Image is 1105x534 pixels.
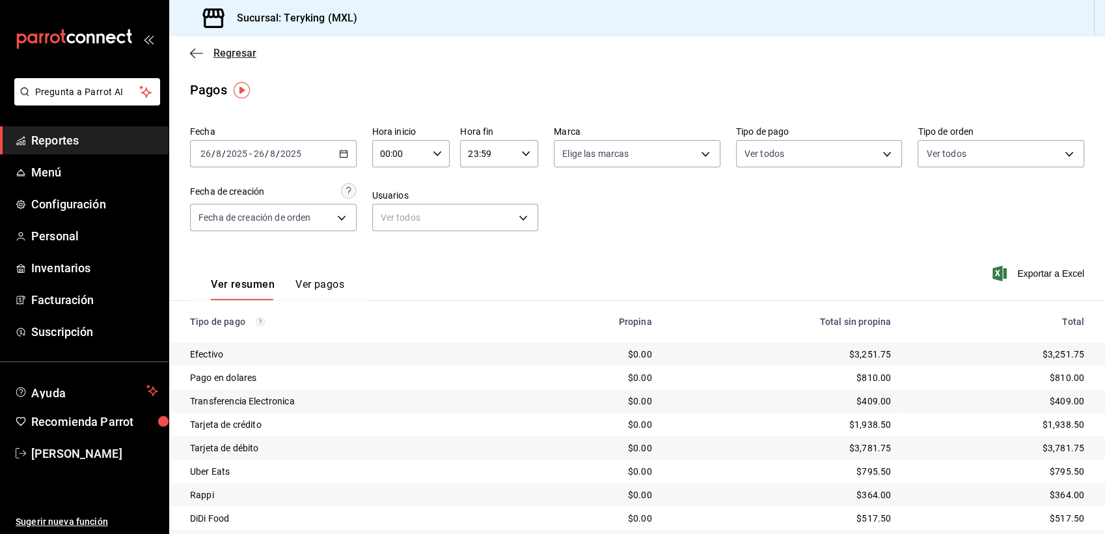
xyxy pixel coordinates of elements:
div: Pagos [190,80,227,100]
div: $0.00 [532,442,652,455]
div: $3,251.75 [912,348,1084,361]
span: Fecha de creación de orden [198,211,310,224]
span: Recomienda Parrot [31,413,158,430]
label: Hora inicio [372,127,450,136]
div: Pago en dolares [190,371,512,384]
div: $3,251.75 [673,348,892,361]
span: Elige las marcas [562,147,629,160]
input: ---- [226,148,248,159]
span: Menú [31,163,158,181]
a: Pregunta a Parrot AI [9,94,160,108]
div: $0.00 [532,488,652,501]
button: Pregunta a Parrot AI [14,78,160,105]
span: - [249,148,252,159]
input: -- [253,148,265,159]
div: $0.00 [532,348,652,361]
div: $364.00 [912,488,1084,501]
div: $409.00 [673,395,892,408]
div: Tarjeta de débito [190,442,512,455]
div: $810.00 [912,371,1084,384]
label: Hora fin [460,127,538,136]
div: navigation tabs [211,278,344,300]
div: $795.50 [673,465,892,478]
h3: Sucursal: Teryking (MXL) [226,10,357,26]
div: $0.00 [532,512,652,525]
div: Total sin propina [673,316,892,327]
div: Transferencia Electronica [190,395,512,408]
div: Propina [532,316,652,327]
div: Rappi [190,488,512,501]
button: Regresar [190,47,256,59]
div: Tipo de pago [190,316,512,327]
input: -- [269,148,276,159]
div: Uber Eats [190,465,512,478]
span: Pregunta a Parrot AI [35,85,140,99]
button: Exportar a Excel [995,266,1084,281]
div: $0.00 [532,465,652,478]
div: $517.50 [912,512,1084,525]
span: Suscripción [31,323,158,341]
label: Usuarios [372,191,539,200]
span: / [276,148,280,159]
span: [PERSON_NAME] [31,445,158,462]
span: Ver todos [926,147,966,160]
label: Fecha [190,127,357,136]
div: Efectivo [190,348,512,361]
div: $409.00 [912,395,1084,408]
span: Inventarios [31,259,158,277]
div: $3,781.75 [912,442,1084,455]
div: $364.00 [673,488,892,501]
div: $795.50 [912,465,1084,478]
div: Total [912,316,1084,327]
span: / [265,148,269,159]
div: Ver todos [372,204,539,231]
div: $0.00 [532,418,652,431]
span: Sugerir nueva función [16,515,158,529]
div: $810.00 [673,371,892,384]
img: Tooltip marker [234,82,250,98]
input: ---- [280,148,302,159]
label: Marca [554,127,720,136]
span: / [222,148,226,159]
span: Configuración [31,195,158,213]
label: Tipo de orden [918,127,1084,136]
div: $1,938.50 [673,418,892,431]
div: Tarjeta de crédito [190,418,512,431]
div: DiDi Food [190,512,512,525]
label: Tipo de pago [736,127,903,136]
div: $0.00 [532,371,652,384]
button: open_drawer_menu [143,34,154,44]
span: Ayuda [31,383,141,399]
div: Fecha de creación [190,185,264,199]
span: Reportes [31,132,158,149]
div: $3,781.75 [673,442,892,455]
input: -- [200,148,211,159]
span: / [211,148,215,159]
div: $1,938.50 [912,418,1084,431]
span: Personal [31,227,158,245]
span: Facturación [31,291,158,309]
button: Ver resumen [211,278,275,300]
button: Ver pagos [295,278,344,300]
span: Regresar [213,47,256,59]
span: Ver todos [744,147,784,160]
div: $0.00 [532,395,652,408]
svg: Los pagos realizados con Pay y otras terminales son montos brutos. [256,317,265,326]
div: $517.50 [673,512,892,525]
input: -- [215,148,222,159]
